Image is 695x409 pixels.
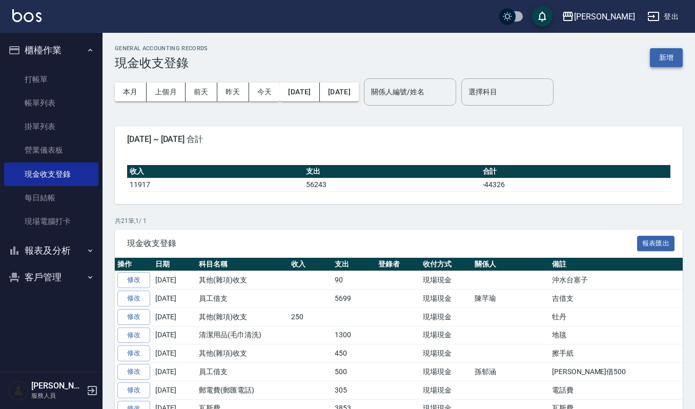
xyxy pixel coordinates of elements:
[332,271,376,290] td: 90
[196,271,289,290] td: 其他(雜項)收支
[117,328,150,343] a: 修改
[472,290,549,308] td: 陳芊瑜
[558,6,639,27] button: [PERSON_NAME]
[420,344,472,363] td: 現場現金
[196,308,289,326] td: 其他(雜項)收支
[4,37,98,64] button: 櫃檯作業
[480,178,671,191] td: -44326
[4,162,98,186] a: 現金收支登錄
[153,381,196,399] td: [DATE]
[303,165,480,178] th: 支出
[420,258,472,271] th: 收付方式
[127,134,670,145] span: [DATE] ~ [DATE] 合計
[480,165,671,178] th: 合計
[127,165,303,178] th: 收入
[153,258,196,271] th: 日期
[196,363,289,381] td: 員工借支
[127,178,303,191] td: 11917
[332,344,376,363] td: 450
[127,238,637,249] span: 現金收支登錄
[532,6,553,27] button: save
[637,236,675,252] button: 報表匯出
[186,83,217,101] button: 前天
[115,258,153,271] th: 操作
[420,308,472,326] td: 現場現金
[4,115,98,138] a: 掛單列表
[115,45,208,52] h2: GENERAL ACCOUNTING RECORDS
[153,308,196,326] td: [DATE]
[117,345,150,361] a: 修改
[115,216,683,226] p: 共 21 筆, 1 / 1
[650,52,683,62] a: 新增
[376,258,420,271] th: 登錄者
[4,186,98,210] a: 每日結帳
[4,91,98,115] a: 帳單列表
[420,363,472,381] td: 現場現金
[117,291,150,306] a: 修改
[420,381,472,399] td: 現場現金
[153,344,196,363] td: [DATE]
[8,380,29,401] img: Person
[420,271,472,290] td: 現場現金
[4,237,98,264] button: 報表及分析
[196,344,289,363] td: 其他(雜項)收支
[4,138,98,162] a: 營業儀表板
[196,381,289,399] td: 郵電費(郵匯電話)
[4,210,98,233] a: 現場電腦打卡
[637,238,675,248] a: 報表匯出
[115,83,147,101] button: 本月
[196,326,289,344] td: 清潔用品(毛巾清洗)
[332,381,376,399] td: 305
[153,326,196,344] td: [DATE]
[332,326,376,344] td: 1300
[217,83,249,101] button: 昨天
[332,363,376,381] td: 500
[420,326,472,344] td: 現場現金
[472,258,549,271] th: 關係人
[117,364,150,380] a: 修改
[31,391,84,400] p: 服務人員
[643,7,683,26] button: 登出
[4,68,98,91] a: 打帳單
[332,258,376,271] th: 支出
[147,83,186,101] button: 上個月
[472,363,549,381] td: 孫郁涵
[31,381,84,391] h5: [PERSON_NAME]
[320,83,359,101] button: [DATE]
[650,48,683,67] button: 新增
[280,83,319,101] button: [DATE]
[153,290,196,308] td: [DATE]
[289,308,332,326] td: 250
[420,290,472,308] td: 現場現金
[117,272,150,288] a: 修改
[196,290,289,308] td: 員工借支
[153,271,196,290] td: [DATE]
[332,290,376,308] td: 5699
[249,83,280,101] button: 今天
[115,56,208,70] h3: 現金收支登錄
[196,258,289,271] th: 科目名稱
[303,178,480,191] td: 56243
[153,363,196,381] td: [DATE]
[12,9,42,22] img: Logo
[117,382,150,398] a: 修改
[574,10,635,23] div: [PERSON_NAME]
[117,309,150,325] a: 修改
[289,258,332,271] th: 收入
[4,264,98,291] button: 客戶管理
